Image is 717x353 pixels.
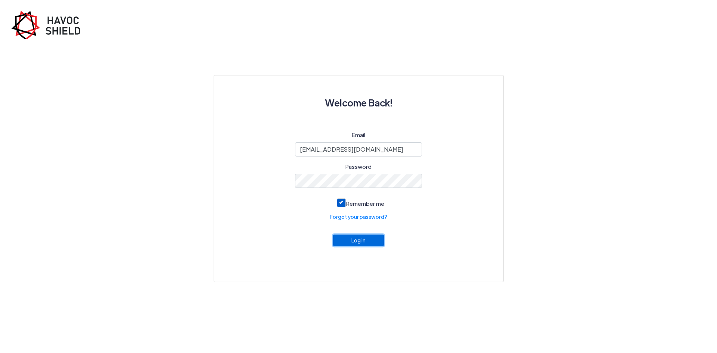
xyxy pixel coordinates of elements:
[333,235,384,246] button: Log in
[11,10,86,39] img: havoc-shield-register-logo.png
[330,213,387,221] a: Forgot your password?
[345,162,372,171] label: Password
[352,131,365,139] label: Email
[346,200,384,207] span: Remember me
[232,93,485,112] h3: Welcome Back!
